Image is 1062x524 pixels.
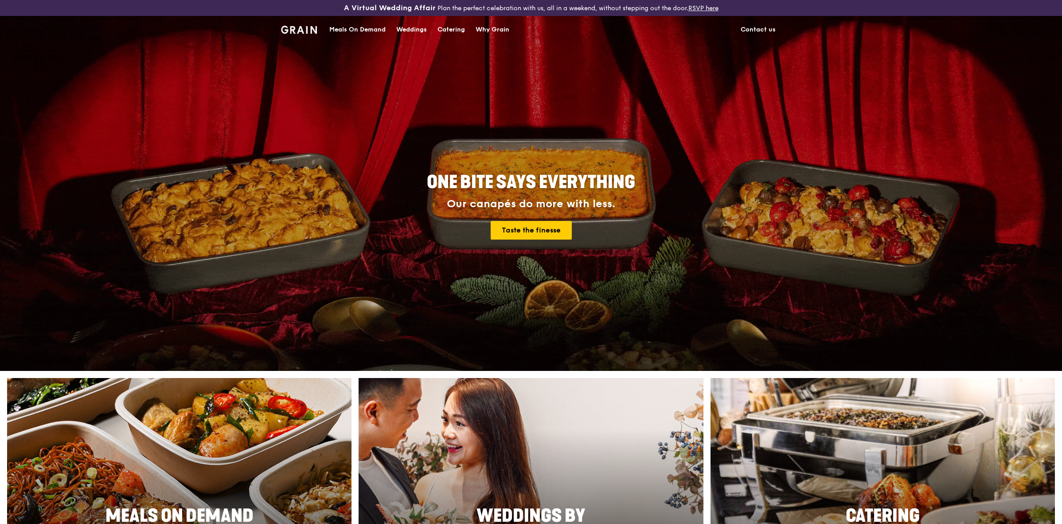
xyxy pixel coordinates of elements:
[470,16,515,43] a: Why Grain
[432,16,470,43] a: Catering
[391,16,432,43] a: Weddings
[491,221,572,240] a: Taste the finesse
[281,16,317,42] a: GrainGrain
[427,172,635,193] span: ONE BITE SAYS EVERYTHING
[735,16,781,43] a: Contact us
[688,4,718,12] a: RSVP here
[371,198,691,210] div: Our canapés do more with less.
[476,16,509,43] div: Why Grain
[437,16,465,43] div: Catering
[329,16,386,43] div: Meals On Demand
[276,4,786,12] div: Plan the perfect celebration with us, all in a weekend, without stepping out the door.
[396,16,427,43] div: Weddings
[281,26,317,34] img: Grain
[344,4,436,12] h3: A Virtual Wedding Affair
